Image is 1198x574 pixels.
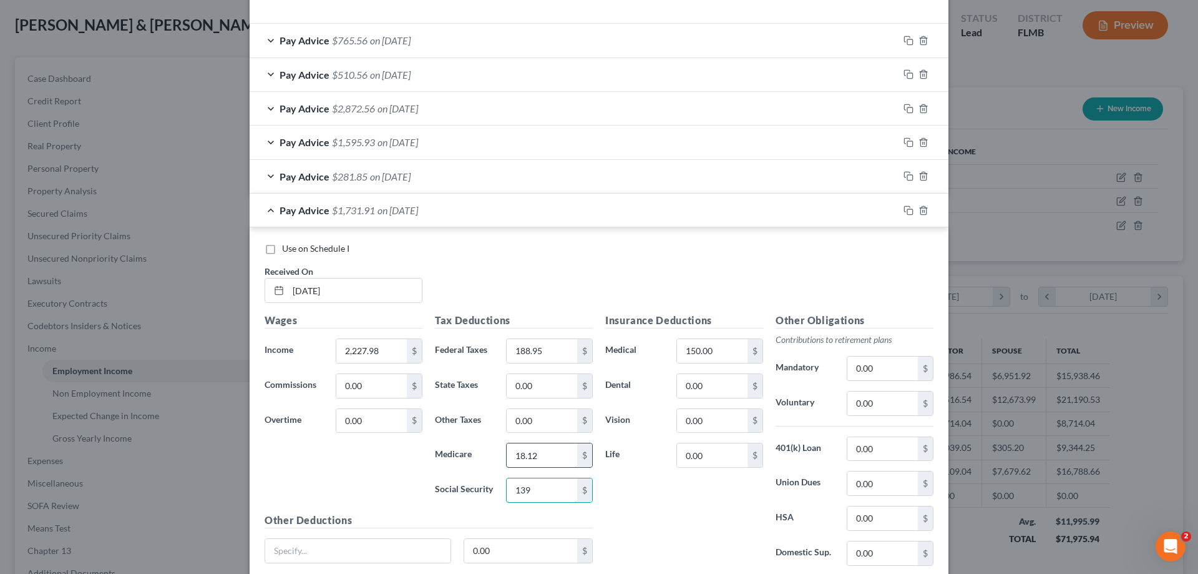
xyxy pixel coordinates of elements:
label: 401(k) Loan [769,437,840,462]
input: 0.00 [847,392,918,415]
input: 0.00 [507,478,577,502]
span: Received On [265,266,313,277]
span: $2,872.56 [332,102,375,114]
label: Federal Taxes [429,339,500,364]
input: 0.00 [507,409,577,433]
label: State Taxes [429,374,500,398]
h5: Other Obligations [776,313,933,329]
span: on [DATE] [377,204,418,216]
h5: Insurance Deductions [605,313,763,329]
span: on [DATE] [370,34,411,46]
span: Pay Advice [280,136,329,148]
h5: Other Deductions [265,513,593,528]
input: 0.00 [464,539,578,563]
h5: Tax Deductions [435,313,593,329]
label: Voluntary [769,391,840,416]
div: $ [407,374,422,398]
span: on [DATE] [370,69,411,81]
p: Contributions to retirement plans [776,334,933,346]
label: Overtime [258,408,329,433]
span: Pay Advice [280,34,329,46]
input: 0.00 [336,409,407,433]
div: $ [577,339,592,363]
div: $ [748,339,762,363]
div: $ [918,507,933,530]
div: $ [918,357,933,380]
input: 0.00 [336,374,407,398]
input: 0.00 [677,409,748,433]
span: Use on Schedule I [282,243,349,254]
label: Medical [599,339,670,364]
input: 0.00 [677,374,748,398]
label: Domestic Sup. [769,541,840,566]
input: 0.00 [847,542,918,565]
div: $ [577,374,592,398]
span: $510.56 [332,69,368,81]
label: Vision [599,408,670,433]
input: 0.00 [847,507,918,530]
span: $1,595.93 [332,136,375,148]
iframe: Intercom live chat [1156,532,1186,562]
input: 0.00 [507,443,577,467]
label: Social Security [429,478,500,503]
div: $ [918,542,933,565]
input: 0.00 [847,472,918,495]
span: 2 [1181,532,1191,542]
label: Other Taxes [429,408,500,433]
span: Pay Advice [280,102,329,114]
input: MM/DD/YYYY [288,279,422,302]
div: $ [748,374,762,398]
input: Specify... [265,539,450,563]
div: $ [577,539,592,563]
div: $ [407,339,422,363]
div: $ [748,409,762,433]
span: Income [265,344,293,355]
span: $765.56 [332,34,368,46]
div: $ [577,478,592,502]
span: Pay Advice [280,171,329,182]
input: 0.00 [847,437,918,461]
label: Mandatory [769,356,840,381]
input: 0.00 [677,339,748,363]
label: Life [599,443,670,468]
label: Union Dues [769,471,840,496]
input: 0.00 [507,374,577,398]
span: Pay Advice [280,69,329,81]
div: $ [748,443,762,467]
label: Medicare [429,443,500,468]
span: on [DATE] [377,102,418,114]
label: Dental [599,374,670,398]
div: $ [918,472,933,495]
input: 0.00 [336,339,407,363]
div: $ [918,392,933,415]
div: $ [577,409,592,433]
input: 0.00 [677,443,748,467]
label: HSA [769,506,840,531]
span: on [DATE] [370,171,411,182]
span: $281.85 [332,171,368,182]
div: $ [918,437,933,461]
input: 0.00 [847,357,918,380]
input: 0.00 [507,339,577,363]
h5: Wages [265,313,422,329]
label: Commissions [258,374,329,398]
div: $ [407,409,422,433]
span: $1,731.91 [332,204,375,216]
span: Pay Advice [280,204,329,216]
div: $ [577,443,592,467]
span: on [DATE] [377,136,418,148]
